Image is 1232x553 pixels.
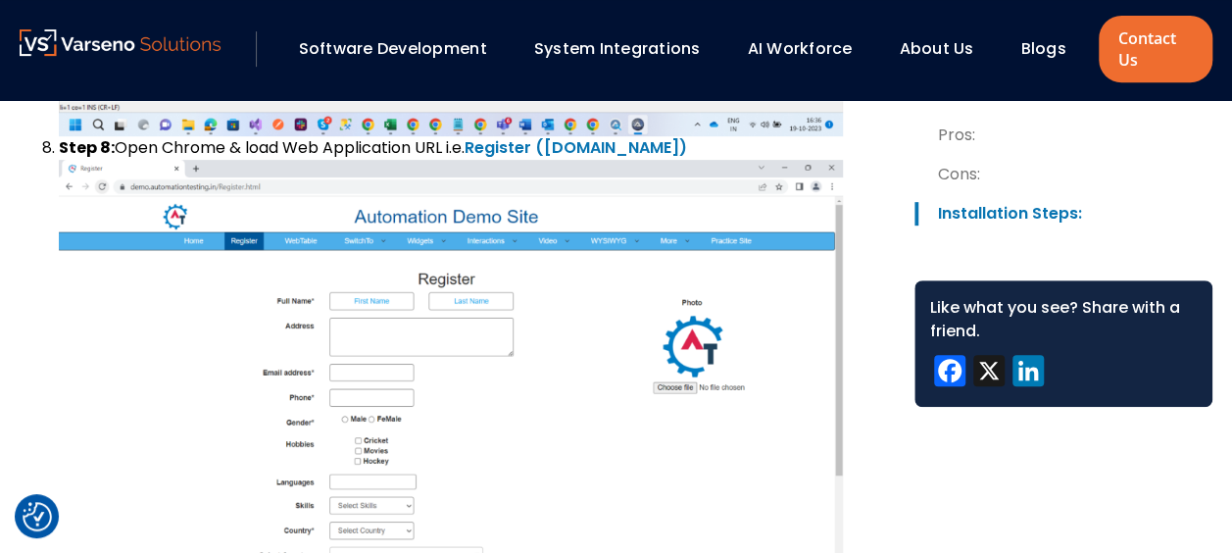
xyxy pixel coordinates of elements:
[465,136,687,159] a: Register ([DOMAIN_NAME])
[20,29,221,69] a: Varseno Solutions – Product Engineering & IT Services
[1010,32,1093,66] div: Blogs
[524,32,728,66] div: System Integrations
[534,37,701,60] a: System Integrations
[899,37,973,60] a: About Us
[299,37,487,60] a: Software Development
[23,502,52,531] button: Cookie Settings
[1009,355,1048,391] a: LinkedIn
[930,296,1197,343] div: Like what you see? Share with a friend.
[969,355,1009,391] a: X
[747,37,852,60] a: AI Workforce
[889,32,1001,66] div: About Us
[914,202,1212,226] a: Installation Steps:
[23,502,52,531] img: Revisit consent button
[930,355,969,391] a: Facebook
[289,32,515,66] div: Software Development
[737,32,879,66] div: AI Workforce
[20,29,221,56] img: Varseno Solutions – Product Engineering & IT Services
[1020,37,1065,60] a: Blogs
[914,163,1212,186] a: Cons:
[59,136,115,159] strong: Step 8:
[1099,16,1212,82] a: Contact Us
[914,124,1212,147] a: Pros:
